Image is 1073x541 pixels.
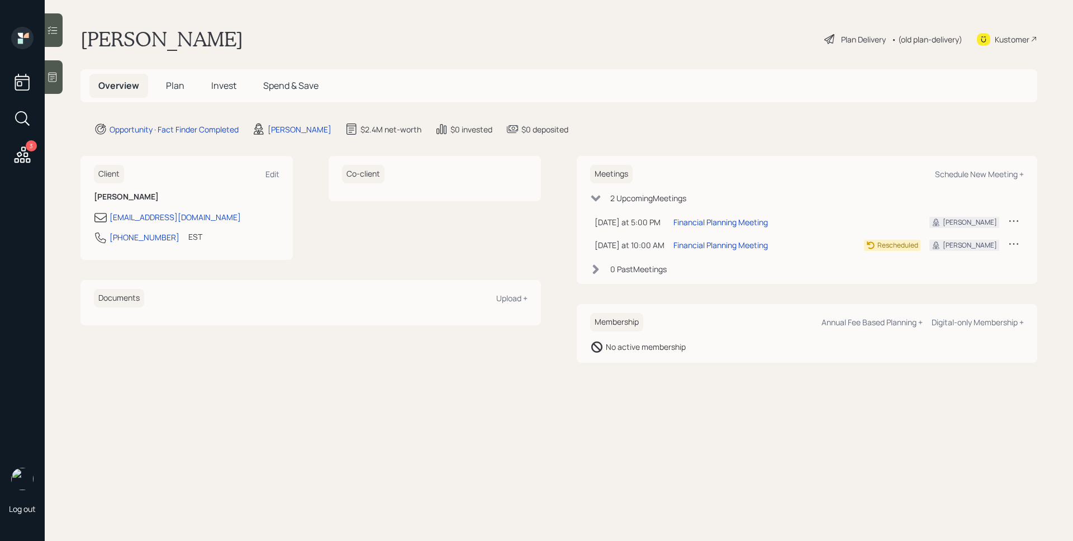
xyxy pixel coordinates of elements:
[610,192,686,204] div: 2 Upcoming Meeting s
[265,169,279,179] div: Edit
[94,165,124,183] h6: Client
[211,79,236,92] span: Invest
[360,124,421,135] div: $2.4M net-worth
[595,216,664,228] div: [DATE] at 5:00 PM
[342,165,384,183] h6: Co-client
[595,239,664,251] div: [DATE] at 10:00 AM
[98,79,139,92] span: Overview
[877,240,918,250] div: Rescheduled
[110,124,239,135] div: Opportunity · Fact Finder Completed
[891,34,962,45] div: • (old plan-delivery)
[188,231,202,243] div: EST
[94,192,279,202] h6: [PERSON_NAME]
[268,124,331,135] div: [PERSON_NAME]
[11,468,34,490] img: james-distasi-headshot.png
[943,240,997,250] div: [PERSON_NAME]
[496,293,528,303] div: Upload +
[110,211,241,223] div: [EMAIL_ADDRESS][DOMAIN_NAME]
[943,217,997,227] div: [PERSON_NAME]
[110,231,179,243] div: [PHONE_NUMBER]
[590,165,633,183] h6: Meetings
[822,317,923,328] div: Annual Fee Based Planning +
[610,263,667,275] div: 0 Past Meeting s
[673,239,768,251] div: Financial Planning Meeting
[673,216,768,228] div: Financial Planning Meeting
[26,140,37,151] div: 3
[94,289,144,307] h6: Documents
[80,27,243,51] h1: [PERSON_NAME]
[590,313,643,331] h6: Membership
[450,124,492,135] div: $0 invested
[9,504,36,514] div: Log out
[606,341,686,353] div: No active membership
[932,317,1024,328] div: Digital-only Membership +
[841,34,886,45] div: Plan Delivery
[935,169,1024,179] div: Schedule New Meeting +
[166,79,184,92] span: Plan
[521,124,568,135] div: $0 deposited
[995,34,1029,45] div: Kustomer
[263,79,319,92] span: Spend & Save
